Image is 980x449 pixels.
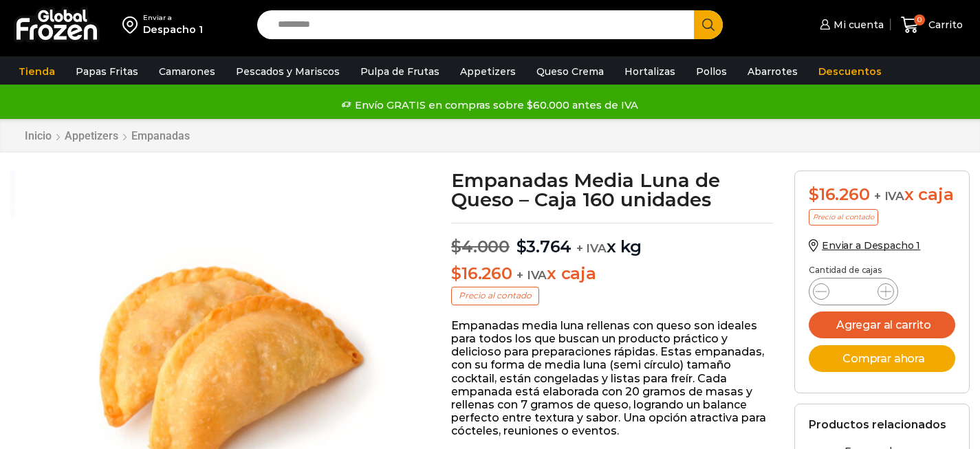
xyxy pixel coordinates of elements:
a: 0 Carrito [897,9,966,41]
a: Papas Fritas [69,58,145,85]
button: Comprar ahora [809,345,955,372]
p: x kg [451,223,774,257]
a: Abarrotes [741,58,805,85]
span: Carrito [925,18,963,32]
a: Pescados y Mariscos [229,58,347,85]
p: Cantidad de cajas [809,265,955,275]
div: Enviar a [143,13,203,23]
div: Despacho 1 [143,23,203,36]
h2: Productos relacionados [809,418,946,431]
a: Inicio [24,129,52,142]
span: + IVA [576,241,607,255]
a: Tienda [12,58,62,85]
nav: Breadcrumb [24,129,190,142]
button: Agregar al carrito [809,311,955,338]
span: $ [451,263,461,283]
a: Queso Crema [530,58,611,85]
p: Precio al contado [451,287,539,305]
span: $ [809,184,819,204]
a: Enviar a Despacho 1 [809,239,920,252]
a: Mi cuenta [816,11,884,39]
a: Appetizers [453,58,523,85]
bdi: 4.000 [451,237,510,256]
input: Product quantity [840,282,867,301]
a: Appetizers [64,129,119,142]
p: Precio al contado [809,209,878,226]
span: $ [516,237,527,256]
p: Empanadas media luna rellenas con queso son ideales para todos los que buscan un producto práctic... [451,319,774,438]
a: Descuentos [812,58,889,85]
bdi: 3.764 [516,237,572,256]
h1: Empanadas Media Luna de Queso – Caja 160 unidades [451,171,774,209]
bdi: 16.260 [451,263,512,283]
a: Hortalizas [618,58,682,85]
img: address-field-icon.svg [122,13,143,36]
a: Camarones [152,58,222,85]
a: Pulpa de Frutas [353,58,446,85]
span: Enviar a Despacho 1 [822,239,920,252]
a: Empanadas [131,129,190,142]
span: 0 [914,14,925,25]
span: Mi cuenta [830,18,884,32]
bdi: 16.260 [809,184,869,204]
button: Search button [694,10,723,39]
p: x caja [451,264,774,284]
a: Pollos [689,58,734,85]
div: x caja [809,185,955,205]
span: + IVA [874,189,904,203]
span: $ [451,237,461,256]
span: + IVA [516,268,547,282]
